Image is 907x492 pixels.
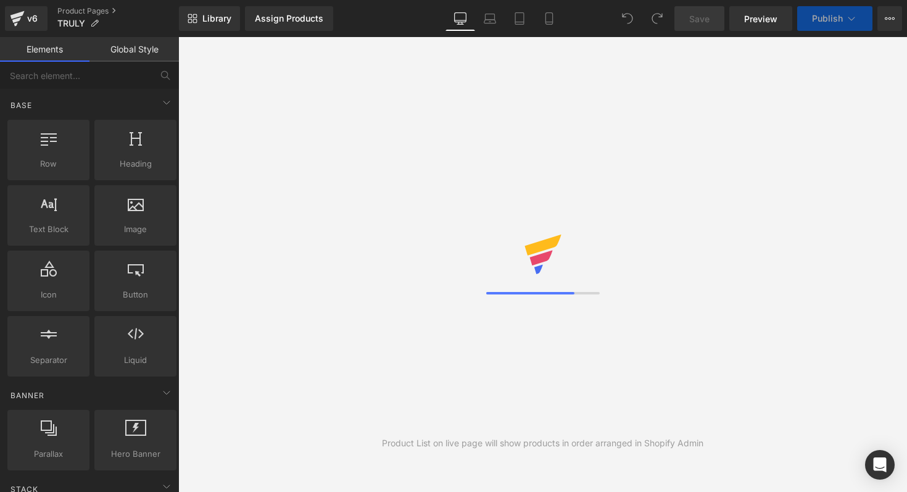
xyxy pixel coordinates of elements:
span: TRULY [57,19,85,28]
a: New Library [179,6,240,31]
div: v6 [25,10,40,27]
span: Base [9,99,33,111]
a: v6 [5,6,48,31]
span: Separator [11,354,86,367]
div: Open Intercom Messenger [865,450,895,480]
span: Heading [98,157,173,170]
span: Image [98,223,173,236]
a: Product Pages [57,6,179,16]
span: Icon [11,288,86,301]
span: Publish [812,14,843,23]
a: Global Style [89,37,179,62]
div: Product List on live page will show products in order arranged in Shopify Admin [382,436,703,450]
span: Preview [744,12,777,25]
span: Save [689,12,710,25]
span: Banner [9,390,46,401]
a: Laptop [475,6,505,31]
a: Preview [729,6,792,31]
span: Row [11,157,86,170]
span: Button [98,288,173,301]
a: Desktop [445,6,475,31]
button: Redo [645,6,669,31]
a: Mobile [534,6,564,31]
span: Library [202,13,231,24]
div: Assign Products [255,14,323,23]
button: Undo [615,6,640,31]
button: Publish [797,6,872,31]
button: More [877,6,902,31]
span: Parallax [11,448,86,461]
span: Liquid [98,354,173,367]
span: Text Block [11,223,86,236]
a: Tablet [505,6,534,31]
span: Hero Banner [98,448,173,461]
